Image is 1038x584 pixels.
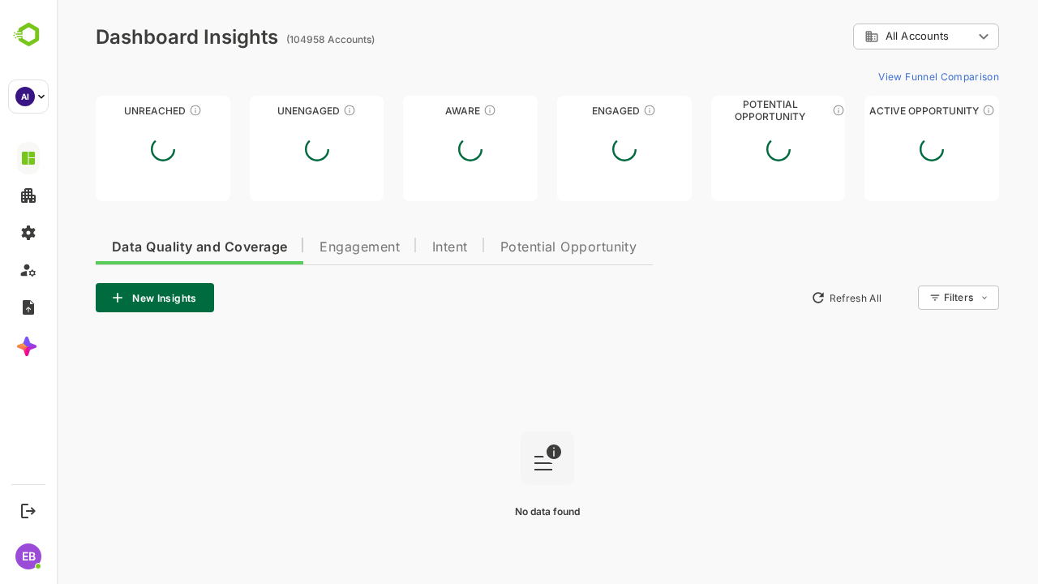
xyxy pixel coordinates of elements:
[458,505,523,517] span: No data found
[375,241,411,254] span: Intent
[444,241,581,254] span: Potential Opportunity
[39,25,221,49] div: Dashboard Insights
[808,105,942,117] div: Active Opportunity
[8,19,49,50] img: BambooboxLogoMark.f1c84d78b4c51b1a7b5f700c9845e183.svg
[829,30,892,42] span: All Accounts
[15,87,35,106] div: AI
[886,283,942,312] div: Filters
[747,285,832,311] button: Refresh All
[654,105,789,117] div: Potential Opportunity
[39,283,157,312] button: New Insights
[925,104,938,117] div: These accounts have open opportunities which might be at any of the Sales Stages
[500,105,635,117] div: Engaged
[55,241,230,254] span: Data Quality and Coverage
[17,500,39,522] button: Logout
[193,105,328,117] div: Unengaged
[808,29,916,44] div: All Accounts
[229,33,323,45] ag: (104958 Accounts)
[427,104,440,117] div: These accounts have just entered the buying cycle and need further nurturing
[815,63,942,89] button: View Funnel Comparison
[796,21,942,53] div: All Accounts
[15,543,41,569] div: EB
[586,104,599,117] div: These accounts are warm, further nurturing would qualify them to MQAs
[132,104,145,117] div: These accounts have not been engaged with for a defined time period
[263,241,343,254] span: Engagement
[286,104,299,117] div: These accounts have not shown enough engagement and need nurturing
[346,105,481,117] div: Aware
[775,104,788,117] div: These accounts are MQAs and can be passed on to Inside Sales
[887,291,916,303] div: Filters
[39,105,174,117] div: Unreached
